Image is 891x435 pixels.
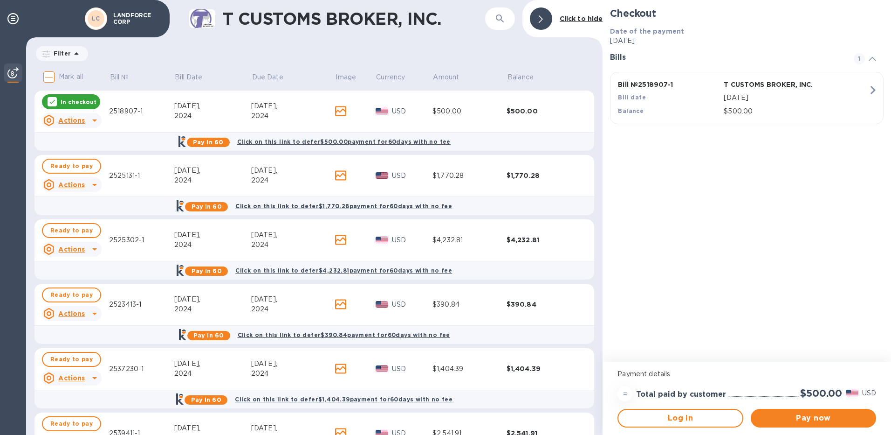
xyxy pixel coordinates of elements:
[724,80,826,89] p: T CUSTOMS BROKER, INC.
[238,331,450,338] b: Click on this link to defer $390.84 payment for 60 days with no fee
[42,352,101,367] button: Ready to pay
[432,171,507,181] div: $1,770.28
[193,139,223,146] b: Pay in 60
[376,108,388,114] img: USD
[610,28,684,35] b: Date of the payment
[110,72,129,82] p: Bill №
[617,386,632,401] div: =
[251,304,335,314] div: 2024
[636,390,726,399] h3: Total paid by customer
[251,175,335,185] div: 2024
[175,72,203,82] p: Bill Date
[376,172,388,179] img: USD
[42,288,101,302] button: Ready to pay
[174,295,251,304] div: [DATE],
[109,300,174,309] div: 2523413-1
[42,223,101,238] button: Ready to pay
[507,171,581,180] div: $1,770.28
[376,365,388,372] img: USD
[507,72,545,82] span: Balance
[507,300,581,309] div: $390.84
[174,304,251,314] div: 2024
[251,101,335,111] div: [DATE],
[174,359,251,369] div: [DATE],
[392,364,432,374] p: USD
[251,166,335,175] div: [DATE],
[235,267,452,274] b: Click on this link to defer $4,232.81 payment for 60 days with no fee
[846,390,858,396] img: USD
[433,72,472,82] span: Amount
[433,72,459,82] p: Amount
[174,111,251,121] div: 2024
[191,396,221,403] b: Pay in 60
[92,15,100,22] b: LC
[507,72,533,82] p: Balance
[59,72,83,82] p: Mark all
[251,240,335,250] div: 2024
[174,423,251,433] div: [DATE],
[50,418,93,429] span: Ready to pay
[192,267,222,274] b: Pay in 60
[560,15,603,22] b: Click to hide
[175,72,215,82] span: Bill Date
[610,53,843,62] h3: Bills
[58,117,85,124] u: Actions
[392,300,432,309] p: USD
[618,107,644,114] b: Balance
[507,235,581,245] div: $4,232.81
[192,203,222,210] b: Pay in 60
[58,374,85,382] u: Actions
[724,106,868,116] p: $500.00
[251,230,335,240] div: [DATE],
[617,409,743,428] button: Log in
[854,53,865,64] span: 1
[432,300,507,309] div: $390.84
[235,203,452,210] b: Click on this link to defer $1,770.28 payment for 60 days with no fee
[392,171,432,181] p: USD
[50,289,93,301] span: Ready to pay
[751,409,876,428] button: Pay now
[42,159,101,174] button: Ready to pay
[724,93,868,103] p: [DATE]
[109,235,174,245] div: 2525302-1
[392,106,432,116] p: USD
[109,364,174,374] div: 2537230-1
[174,369,251,379] div: 2024
[618,80,720,89] p: Bill № 2518907-1
[109,171,174,181] div: 2525131-1
[174,175,251,185] div: 2024
[174,230,251,240] div: [DATE],
[174,166,251,175] div: [DATE],
[61,98,96,106] p: In checkout
[174,240,251,250] div: 2024
[42,416,101,431] button: Ready to pay
[432,235,507,245] div: $4,232.81
[237,138,451,145] b: Click on this link to defer $500.00 payment for 60 days with no fee
[617,369,876,379] p: Payment details
[50,225,93,236] span: Ready to pay
[626,413,734,424] span: Log in
[862,388,876,398] p: USD
[251,369,335,379] div: 2024
[376,301,388,308] img: USD
[58,246,85,253] u: Actions
[110,72,141,82] span: Bill №
[252,72,295,82] span: Due Date
[507,364,581,373] div: $1,404.39
[336,72,356,82] p: Image
[800,387,842,399] h2: $500.00
[377,72,405,82] p: Currency
[618,94,646,101] b: Bill date
[251,423,335,433] div: [DATE],
[58,310,85,317] u: Actions
[252,72,283,82] p: Due Date
[109,106,174,116] div: 2518907-1
[251,295,335,304] div: [DATE],
[376,237,388,243] img: USD
[432,106,507,116] div: $500.00
[610,72,884,124] button: Bill №2518907-1T CUSTOMS BROKER, INC.Bill date[DATE]Balance$500.00
[432,364,507,374] div: $1,404.39
[251,111,335,121] div: 2024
